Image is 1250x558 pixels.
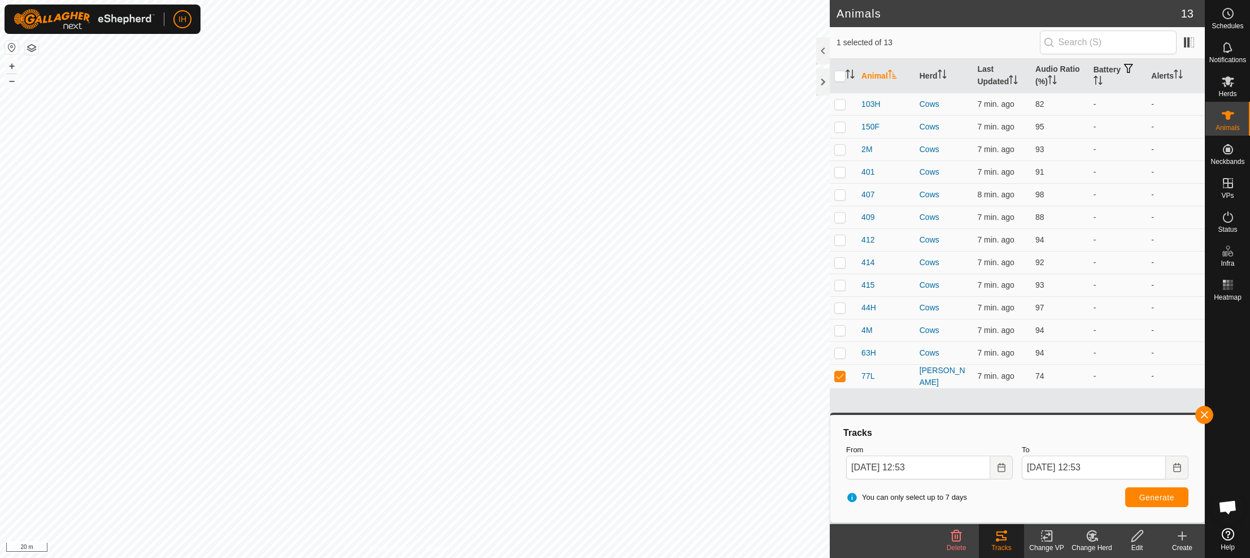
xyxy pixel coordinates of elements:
th: Last Updated [973,59,1031,93]
div: Cows [920,347,969,359]
div: Cows [920,279,969,291]
p-sorticon: Activate to sort [1174,71,1183,80]
h2: Animals [837,7,1181,20]
td: - [1089,341,1147,364]
span: Neckbands [1210,158,1244,165]
span: Animals [1216,124,1240,131]
span: 13 [1181,5,1194,22]
th: Audio Ratio (%) [1031,59,1089,93]
span: 409 [861,211,874,223]
td: - [1147,319,1205,341]
td: - [1147,183,1205,206]
td: - [1089,319,1147,341]
span: Aug 29, 2025, 12:51 PM [977,326,1014,335]
input: Search (S) [1040,31,1177,54]
span: Aug 29, 2025, 12:51 PM [977,303,1014,312]
span: 150F [861,121,879,133]
span: Aug 29, 2025, 12:51 PM [977,100,1014,109]
a: Contact Us [426,543,459,553]
button: Choose Date [1166,456,1188,479]
span: 95 [1035,122,1044,131]
td: - [1147,341,1205,364]
label: To [1022,444,1188,456]
span: 103H [861,98,880,110]
td: - [1147,251,1205,274]
p-sorticon: Activate to sort [1048,77,1057,86]
div: Tracks [842,426,1193,440]
button: Choose Date [990,456,1013,479]
span: Generate [1139,493,1174,502]
button: Reset Map [5,41,19,54]
td: - [1089,93,1147,115]
span: 94 [1035,235,1044,244]
span: IH [178,14,186,25]
span: Aug 29, 2025, 12:51 PM [977,258,1014,267]
p-sorticon: Activate to sort [1094,77,1103,86]
td: - [1089,274,1147,296]
span: Infra [1221,260,1234,267]
div: Cows [920,257,969,269]
span: 97 [1035,303,1044,312]
td: - [1147,274,1205,296]
span: 412 [861,234,874,246]
span: 74 [1035,371,1044,380]
span: Heatmap [1214,294,1242,301]
td: - [1147,296,1205,319]
td: - [1089,251,1147,274]
span: Aug 29, 2025, 12:51 PM [977,122,1014,131]
a: Help [1205,524,1250,555]
td: - [1147,206,1205,228]
div: Create [1160,543,1205,553]
div: Cows [920,98,969,110]
a: Open chat [1211,490,1245,524]
div: Tracks [979,543,1024,553]
span: 4M [861,325,872,336]
th: Battery [1089,59,1147,93]
td: - [1147,228,1205,251]
span: Aug 29, 2025, 12:52 PM [977,371,1014,380]
span: 94 [1035,326,1044,335]
td: - [1147,364,1205,388]
span: VPs [1221,192,1234,199]
td: - [1089,161,1147,183]
span: Aug 29, 2025, 12:51 PM [977,280,1014,289]
span: 94 [1035,348,1044,357]
span: Aug 29, 2025, 12:51 PM [977,213,1014,222]
span: 88 [1035,213,1044,222]
p-sorticon: Activate to sort [888,71,897,80]
p-sorticon: Activate to sort [1009,77,1018,86]
div: Edit [1114,543,1160,553]
span: Herds [1218,90,1236,97]
span: 1 selected of 13 [837,37,1040,49]
span: Aug 29, 2025, 12:51 PM [977,167,1014,176]
div: Cows [920,234,969,246]
span: 98 [1035,190,1044,199]
span: 2M [861,144,872,155]
th: Herd [915,59,973,93]
span: 44H [861,302,876,314]
td: - [1089,228,1147,251]
span: 415 [861,279,874,291]
a: Privacy Policy [371,543,413,553]
span: 93 [1035,280,1044,289]
span: 82 [1035,100,1044,109]
td: - [1147,93,1205,115]
div: Cows [920,166,969,178]
button: Generate [1125,487,1188,507]
div: Cows [920,121,969,133]
span: Schedules [1212,23,1243,29]
div: Cows [920,325,969,336]
div: Change Herd [1069,543,1114,553]
span: Notifications [1209,57,1246,63]
span: Aug 29, 2025, 12:51 PM [977,348,1014,357]
td: - [1089,183,1147,206]
th: Animal [857,59,915,93]
span: 91 [1035,167,1044,176]
div: Change VP [1024,543,1069,553]
div: Cows [920,302,969,314]
button: + [5,59,19,73]
span: 93 [1035,145,1044,154]
span: Aug 29, 2025, 12:52 PM [977,235,1014,244]
span: 77L [861,370,874,382]
td: - [1147,115,1205,138]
